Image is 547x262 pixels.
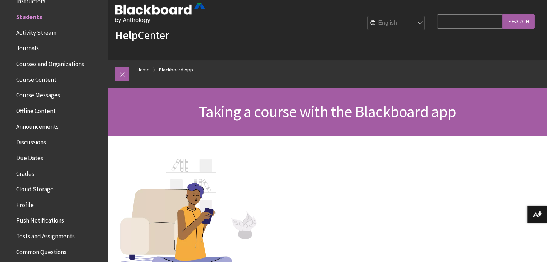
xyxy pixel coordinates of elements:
[16,27,56,36] span: Activity Stream
[16,183,54,193] span: Cloud Storage
[502,14,535,28] input: Search
[115,3,205,23] img: Blackboard by Anthology
[16,42,39,52] span: Journals
[115,28,169,42] a: HelpCenter
[16,74,56,83] span: Course Content
[368,16,425,31] select: Site Language Selector
[115,28,138,42] strong: Help
[199,102,456,121] span: Taking a course with the Blackboard app
[16,136,46,146] span: Discussions
[16,152,43,162] span: Due Dates
[137,65,150,74] a: Home
[16,11,42,20] span: Students
[16,215,64,224] span: Push Notifications
[16,58,84,67] span: Courses and Organizations
[16,105,56,114] span: Offline Content
[16,121,59,130] span: Announcements
[16,230,75,240] span: Tests and Assignments
[16,168,34,177] span: Grades
[16,89,60,99] span: Course Messages
[159,65,193,74] a: Blackboard App
[16,199,34,209] span: Profile
[16,246,67,256] span: Common Questions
